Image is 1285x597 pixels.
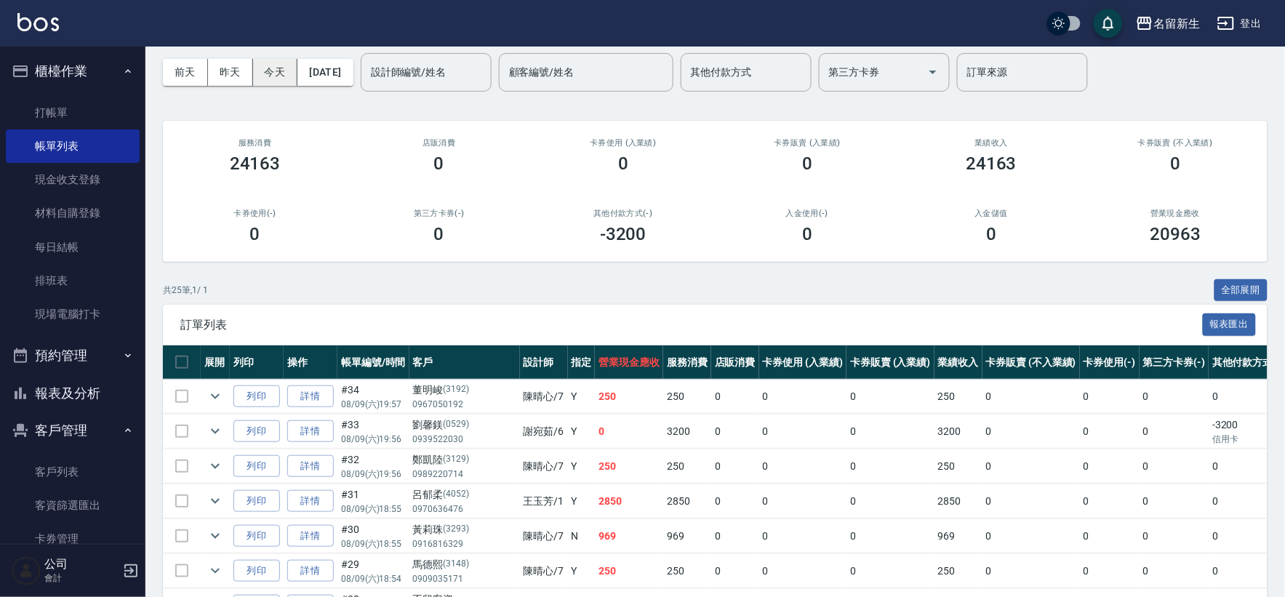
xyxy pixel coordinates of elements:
[337,380,409,414] td: #34
[759,380,847,414] td: 0
[230,153,281,174] h3: 24163
[6,489,140,522] a: 客資篩選匯出
[337,484,409,518] td: #31
[711,345,759,380] th: 店販消費
[982,554,1080,588] td: 0
[341,537,406,550] p: 08/09 (六) 18:55
[618,153,628,174] h3: 0
[180,138,329,148] h3: 服務消費
[917,138,1066,148] h2: 業績收入
[413,522,516,537] div: 黃莉珠
[846,519,934,553] td: 0
[341,433,406,446] p: 08/09 (六) 19:56
[413,417,516,433] div: 劉馨鎂
[341,468,406,481] p: 08/09 (六) 19:56
[520,345,568,380] th: 設計師
[595,414,663,449] td: 0
[444,417,470,433] p: (0529)
[1140,554,1209,588] td: 0
[846,449,934,484] td: 0
[413,433,516,446] p: 0939522030
[711,484,759,518] td: 0
[1080,414,1140,449] td: 0
[250,224,260,244] h3: 0
[1080,449,1140,484] td: 0
[337,554,409,588] td: #29
[1140,484,1209,518] td: 0
[413,537,516,550] p: 0916816329
[1150,224,1201,244] h3: 20963
[233,455,280,478] button: 列印
[1080,484,1140,518] td: 0
[1080,554,1140,588] td: 0
[846,345,934,380] th: 卡券販賣 (入業績)
[6,522,140,556] a: 卡券管理
[732,209,881,218] h2: 入金使用(-)
[12,556,41,585] img: Person
[520,519,568,553] td: 陳晴心 /7
[444,487,470,502] p: (4052)
[341,502,406,516] p: 08/09 (六) 18:55
[233,420,280,443] button: 列印
[287,560,334,582] a: 詳情
[1140,380,1209,414] td: 0
[284,345,337,380] th: 操作
[204,455,226,477] button: expand row
[568,414,596,449] td: Y
[568,519,596,553] td: N
[337,519,409,553] td: #30
[759,484,847,518] td: 0
[6,231,140,264] a: 每日結帳
[982,449,1080,484] td: 0
[1080,519,1140,553] td: 0
[413,468,516,481] p: 0989220714
[802,153,812,174] h3: 0
[204,385,226,407] button: expand row
[413,452,516,468] div: 鄭凱陸
[180,209,329,218] h2: 卡券使用(-)
[297,59,353,86] button: [DATE]
[413,398,516,411] p: 0967050192
[1140,414,1209,449] td: 0
[364,209,513,218] h2: 第三方卡券(-)
[208,59,253,86] button: 昨天
[413,502,516,516] p: 0970636476
[413,382,516,398] div: 董明峻
[663,345,711,380] th: 服務消費
[287,420,334,443] a: 詳情
[595,519,663,553] td: 969
[6,297,140,331] a: 現場電腦打卡
[982,484,1080,518] td: 0
[1140,519,1209,553] td: 0
[711,414,759,449] td: 0
[934,449,982,484] td: 250
[846,380,934,414] td: 0
[413,572,516,585] p: 0909035171
[663,519,711,553] td: 969
[934,554,982,588] td: 250
[711,449,759,484] td: 0
[520,554,568,588] td: 陳晴心 /7
[520,449,568,484] td: 陳晴心 /7
[434,153,444,174] h3: 0
[568,345,596,380] th: 指定
[934,380,982,414] td: 250
[663,449,711,484] td: 250
[759,554,847,588] td: 0
[711,380,759,414] td: 0
[595,380,663,414] td: 250
[759,345,847,380] th: 卡券使用 (入業績)
[934,484,982,518] td: 2850
[1153,15,1200,33] div: 名留新生
[6,129,140,163] a: 帳單列表
[759,519,847,553] td: 0
[568,484,596,518] td: Y
[982,519,1080,553] td: 0
[1101,138,1250,148] h2: 卡券販賣 (不入業績)
[201,345,230,380] th: 展開
[663,380,711,414] td: 250
[568,554,596,588] td: Y
[1212,10,1268,37] button: 登出
[6,374,140,412] button: 報表及分析
[934,519,982,553] td: 969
